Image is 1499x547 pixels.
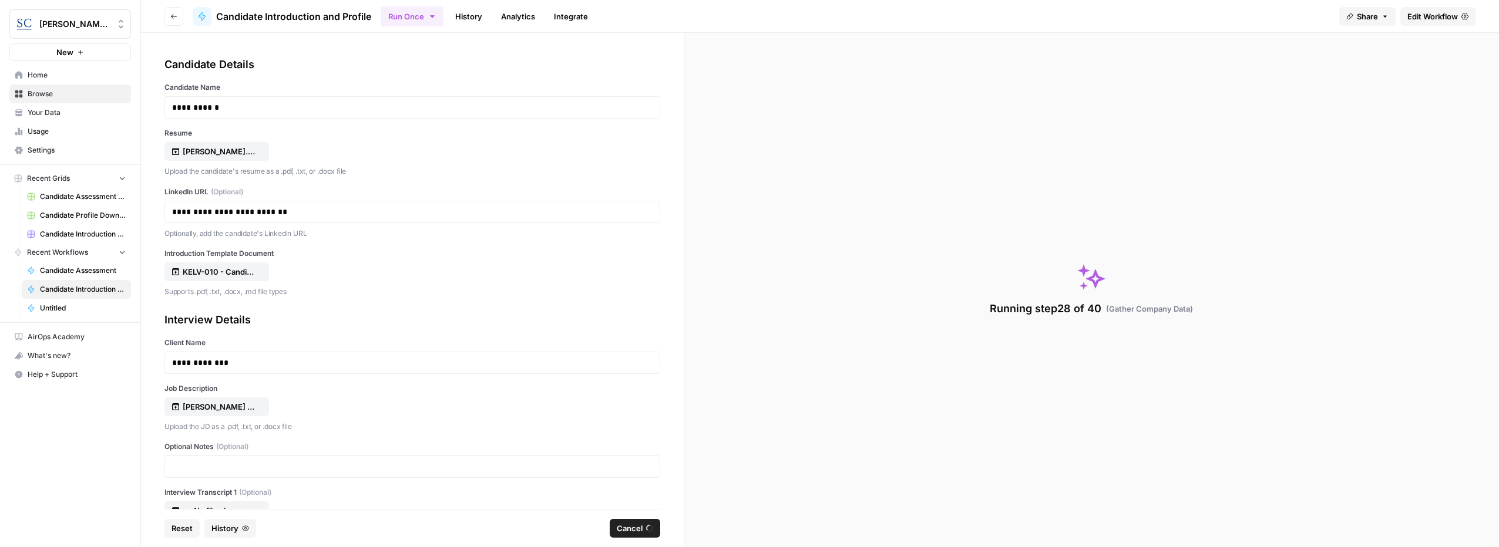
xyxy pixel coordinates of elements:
[40,303,126,313] span: Untitled
[164,187,660,197] label: LinkedIn URL
[211,522,238,534] span: History
[40,284,126,295] span: Candidate Introduction and Profile
[40,210,126,221] span: Candidate Profile Download Sheet
[164,166,660,177] p: Upload the candidate's resume as a .pdf, .txt, or .docx file
[22,225,131,244] a: Candidate Introduction Download Sheet
[22,206,131,225] a: Candidate Profile Download Sheet
[9,9,131,39] button: Workspace: Stanton Chase Nashville
[1357,11,1378,22] span: Share
[448,7,489,26] a: History
[28,145,126,156] span: Settings
[9,170,131,187] button: Recent Grids
[9,43,131,61] button: New
[164,262,269,281] button: KELV-010 - Candidate Introduction for Air Opps.pdf
[164,337,660,348] label: Client Name
[164,56,660,73] div: Candidate Details
[164,248,660,259] label: Introduction Template Document
[56,46,73,58] span: New
[22,299,131,318] a: Untitled
[183,505,258,516] p: No file chosen
[164,397,269,416] button: [PERSON_NAME] VP Operations - Recruitment Profile.pdf
[40,229,126,239] span: Candidate Introduction Download Sheet
[27,247,88,258] span: Recent Workflows
[164,421,660,433] p: Upload the JD as a .pdf, .txt, or .docx file
[22,187,131,206] a: Candidate Assessment Download Sheet
[164,501,269,520] button: No file chosen
[164,286,660,298] p: Supports .pdf, .txt, .docx, .md file types
[164,228,660,239] p: Optionally, add the candidate's Linkedin URL
[28,126,126,137] span: Usage
[990,300,1193,317] div: Running step 28 of 40
[1339,7,1396,26] button: Share
[9,85,131,103] a: Browse
[28,107,126,118] span: Your Data
[10,347,130,364] div: What's new?
[193,7,371,26] a: Candidate Introduction and Profile
[183,146,258,157] p: [PERSON_NAME].pdf
[28,332,126,342] span: AirOps Academy
[9,365,131,384] button: Help + Support
[164,441,660,452] label: Optional Notes
[211,187,243,197] span: (Optional)
[9,346,131,365] button: What's new?
[164,128,660,139] label: Resume
[9,244,131,261] button: Recent Workflows
[172,522,193,534] span: Reset
[1407,11,1458,22] span: Edit Workflow
[22,261,131,280] a: Candidate Assessment
[494,7,542,26] a: Analytics
[164,82,660,93] label: Candidate Name
[1400,7,1476,26] a: Edit Workflow
[27,173,70,184] span: Recent Grids
[39,18,110,30] span: [PERSON_NAME] [GEOGRAPHIC_DATA]
[28,89,126,99] span: Browse
[28,70,126,80] span: Home
[610,519,660,538] button: Cancel
[204,519,256,538] button: History
[9,141,131,160] a: Settings
[40,265,126,276] span: Candidate Assessment
[9,122,131,141] a: Usage
[216,441,248,452] span: (Optional)
[216,9,371,23] span: Candidate Introduction and Profile
[617,522,643,534] span: Cancel
[40,191,126,202] span: Candidate Assessment Download Sheet
[164,519,200,538] button: Reset
[14,13,35,35] img: Stanton Chase Nashville Logo
[164,142,269,161] button: [PERSON_NAME].pdf
[1106,303,1193,315] span: ( Gather Company Data )
[547,7,595,26] a: Integrate
[164,487,660,498] label: Interview Transcript 1
[22,280,131,299] a: Candidate Introduction and Profile
[183,401,258,413] p: [PERSON_NAME] VP Operations - Recruitment Profile.pdf
[9,327,131,346] a: AirOps Academy
[164,312,660,328] div: Interview Details
[164,383,660,394] label: Job Description
[9,103,131,122] a: Your Data
[381,6,443,26] button: Run Once
[9,66,131,85] a: Home
[28,369,126,380] span: Help + Support
[183,266,258,278] p: KELV-010 - Candidate Introduction for Air Opps.pdf
[239,487,271,498] span: (Optional)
